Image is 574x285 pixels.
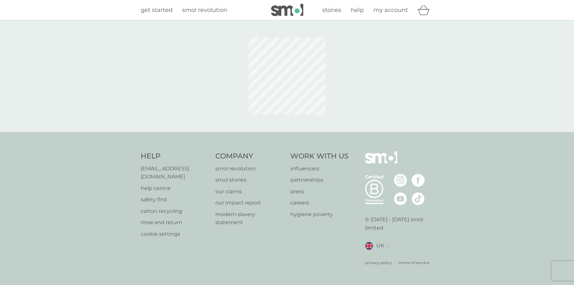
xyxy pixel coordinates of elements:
span: help [351,6,364,14]
img: visit the smol Instagram page [394,174,407,187]
img: smol [365,151,397,173]
a: help [351,5,364,15]
a: our impact report [215,199,284,207]
a: stories [322,5,341,15]
a: smol revolution [215,165,284,173]
div: basket [418,4,434,16]
a: carton recycling [141,207,209,215]
p: © [DATE] - [DATE] smol limited [365,215,434,232]
img: UK flag [365,242,373,250]
span: get started [141,6,173,14]
a: terms of service [399,260,429,266]
a: safety first [141,195,209,204]
a: rinse and return [141,218,209,227]
img: visit the smol Facebook page [412,174,425,187]
span: UK [376,242,384,250]
a: press [290,187,349,196]
img: visit the smol Youtube page [394,192,407,205]
a: modern slavery statement [215,210,284,227]
a: smol stories [215,176,284,184]
a: cookie settings [141,230,209,238]
img: smol [271,4,303,16]
img: visit the smol Tiktok page [412,192,425,205]
a: hygiene poverty [290,210,349,219]
a: our claims [215,187,284,196]
span: my account [373,6,408,14]
a: smol revolution [182,5,227,15]
a: influencers [290,165,349,173]
a: careers [290,199,349,207]
a: privacy policy [365,260,392,266]
a: [EMAIL_ADDRESS][DOMAIN_NAME] [141,165,209,181]
h4: Company [215,151,284,161]
span: stories [322,6,341,14]
span: smol revolution [182,6,227,14]
a: my account [373,5,408,15]
h4: Work With Us [290,151,349,161]
a: partnerships [290,176,349,184]
a: help centre [141,184,209,193]
a: get started [141,5,173,15]
img: select a new location [387,244,389,248]
h4: Help [141,151,209,161]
